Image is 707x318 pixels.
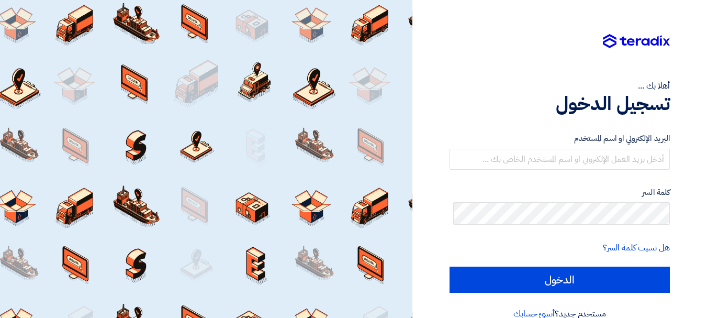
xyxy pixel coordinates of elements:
input: أدخل بريد العمل الإلكتروني او اسم المستخدم الخاص بك ... [450,149,670,170]
a: هل نسيت كلمة السر؟ [603,242,670,254]
label: كلمة السر [450,187,670,199]
img: Teradix logo [603,34,670,49]
input: الدخول [450,267,670,293]
label: البريد الإلكتروني او اسم المستخدم [450,133,670,145]
div: أهلا بك ... [450,80,670,92]
h1: تسجيل الدخول [450,92,670,115]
